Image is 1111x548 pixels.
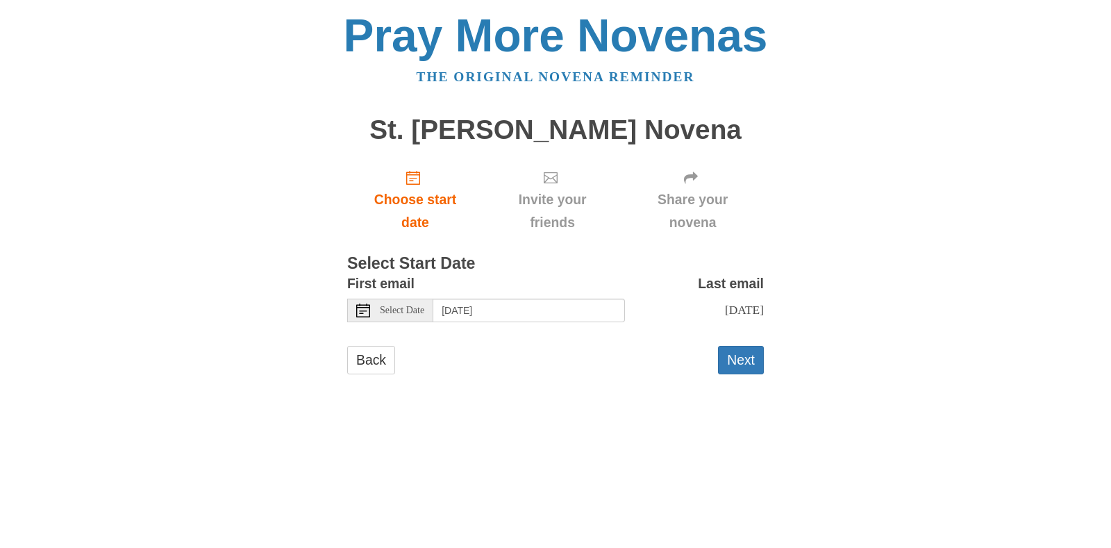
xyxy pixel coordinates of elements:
[347,158,483,241] a: Choose start date
[497,188,608,234] span: Invite your friends
[718,346,764,374] button: Next
[635,188,750,234] span: Share your novena
[725,303,764,317] span: [DATE]
[621,158,764,241] div: Click "Next" to confirm your start date first.
[417,69,695,84] a: The original novena reminder
[347,346,395,374] a: Back
[483,158,621,241] div: Click "Next" to confirm your start date first.
[347,115,764,145] h1: St. [PERSON_NAME] Novena
[698,272,764,295] label: Last email
[380,306,424,315] span: Select Date
[347,272,415,295] label: First email
[344,10,768,61] a: Pray More Novenas
[347,255,764,273] h3: Select Start Date
[361,188,469,234] span: Choose start date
